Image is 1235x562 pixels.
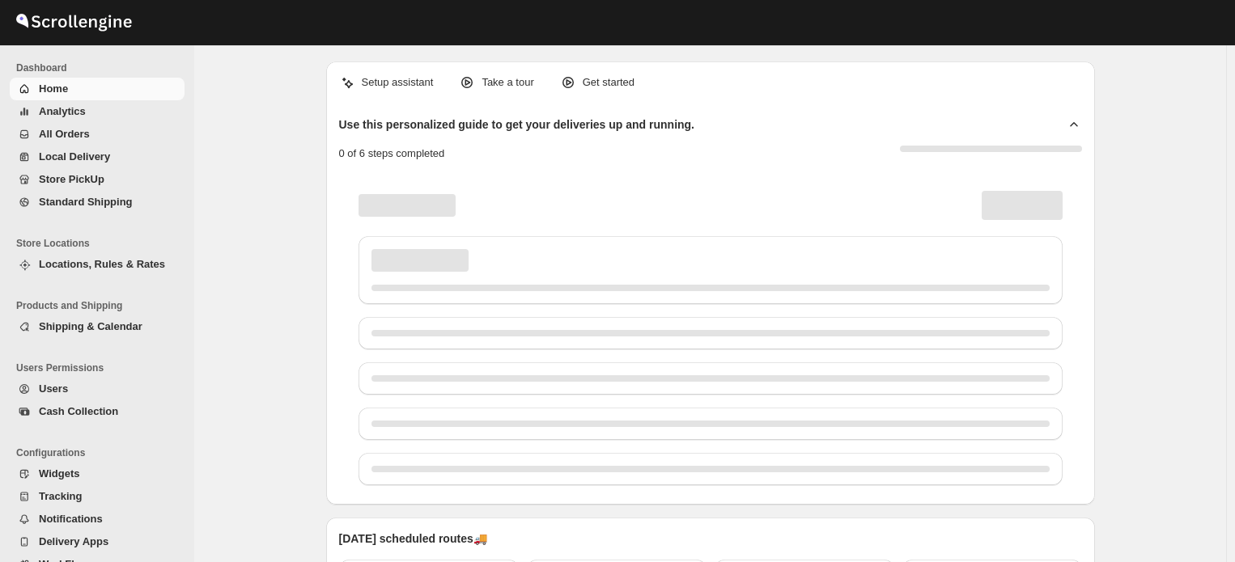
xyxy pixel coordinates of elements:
span: Users [39,382,68,395]
button: Users [10,378,185,400]
span: All Orders [39,128,90,140]
button: Notifications [10,508,185,530]
span: Delivery Apps [39,535,108,547]
span: Locations, Rules & Rates [39,258,165,270]
button: Shipping & Calendar [10,315,185,338]
span: Store PickUp [39,173,104,185]
button: Tracking [10,485,185,508]
span: Widgets [39,467,79,480]
p: Setup assistant [362,74,434,91]
span: Cash Collection [39,405,118,417]
div: Page loading [339,175,1082,492]
button: Widgets [10,463,185,485]
span: Analytics [39,105,86,117]
p: 0 of 6 steps completed [339,146,445,162]
p: [DATE] scheduled routes 🚚 [339,530,1082,547]
button: Delivery Apps [10,530,185,553]
p: Get started [583,74,634,91]
span: Local Delivery [39,150,110,163]
button: Locations, Rules & Rates [10,253,185,276]
span: Users Permissions [16,361,186,374]
p: Take a tour [482,74,533,91]
button: Analytics [10,100,185,123]
span: Notifications [39,513,103,525]
span: Store Locations [16,237,186,250]
span: Standard Shipping [39,196,133,208]
span: Home [39,82,68,95]
span: Dashboard [16,61,186,74]
span: Shipping & Calendar [39,320,142,332]
span: Configurations [16,446,186,459]
span: Tracking [39,490,82,502]
button: Cash Collection [10,400,185,423]
button: All Orders [10,123,185,146]
span: Products and Shipping [16,299,186,312]
h2: Use this personalized guide to get your deliveries up and running. [339,116,695,133]
button: Home [10,78,185,100]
